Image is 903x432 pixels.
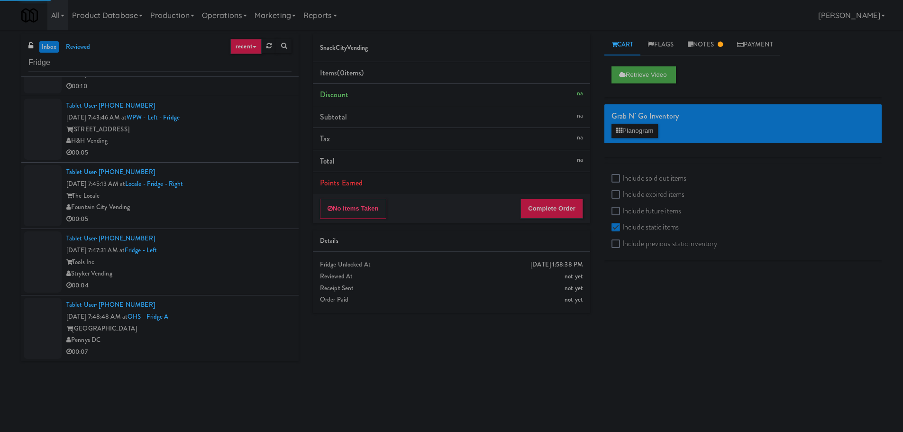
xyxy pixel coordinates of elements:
a: Notes [681,34,730,55]
span: [DATE] 7:45:13 AM at [66,179,125,188]
ng-pluralize: items [345,67,362,78]
a: Locale - Fridge - Right [125,179,183,188]
input: Search vision orders [28,54,292,72]
span: · [PHONE_NUMBER] [96,101,155,110]
span: · [PHONE_NUMBER] [96,300,155,309]
div: Order Paid [320,294,583,306]
div: [STREET_ADDRESS] [66,124,292,136]
input: Include future items [611,208,622,215]
a: Cart [604,34,641,55]
div: na [577,88,583,100]
div: [GEOGRAPHIC_DATA] [66,323,292,335]
span: [DATE] 7:48:48 AM at [66,312,128,321]
div: H&H Vending [66,135,292,147]
button: Retrieve Video [611,66,676,83]
div: na [577,132,583,144]
li: Tablet User· [PHONE_NUMBER][DATE] 7:45:13 AM atLocale - Fridge - RightThe LocaleFountain City Ven... [21,163,299,229]
a: reviewed [64,41,93,53]
li: Tablet User· [PHONE_NUMBER][DATE] 7:43:46 AM atWPW - Left - Fridge[STREET_ADDRESS]H&H Vending00:05 [21,96,299,163]
button: Planogram [611,124,658,138]
div: Receipt Sent [320,283,583,294]
span: · [PHONE_NUMBER] [96,234,155,243]
span: Items [320,67,364,78]
a: Payment [730,34,780,55]
a: Tablet User· [PHONE_NUMBER] [66,101,155,110]
div: Tools Inc [66,257,292,268]
div: Reviewed At [320,271,583,283]
h5: SnackCityVending [320,45,583,52]
span: not yet [565,272,583,281]
div: [DATE] 1:58:38 PM [530,259,583,271]
a: OHS - Fridge A [128,312,168,321]
img: Micromart [21,7,38,24]
span: · [PHONE_NUMBER] [96,167,155,176]
label: Include sold out items [611,171,686,185]
label: Include expired items [611,187,684,202]
a: Tablet User· [PHONE_NUMBER] [66,234,155,243]
span: not yet [565,295,583,304]
span: not yet [565,284,583,293]
li: Tablet User· [PHONE_NUMBER][DATE] 7:47:31 AM atFridge - LeftTools IncStryker Vending00:04 [21,229,299,295]
button: Complete Order [520,199,583,219]
span: [DATE] 7:43:46 AM at [66,113,127,122]
button: No Items Taken [320,199,386,219]
li: Tablet User· [PHONE_NUMBER][DATE] 7:48:48 AM atOHS - Fridge A[GEOGRAPHIC_DATA]Pennys DC00:07 [21,295,299,361]
input: Include sold out items [611,175,622,183]
span: (0 ) [337,67,364,78]
a: Tablet User· [PHONE_NUMBER] [66,300,155,309]
span: Subtotal [320,111,347,122]
span: [DATE] 7:47:31 AM at [66,246,125,255]
input: Include static items [611,224,622,231]
div: 00:07 [66,346,292,358]
div: na [577,110,583,122]
a: Fridge - Left [125,246,157,255]
div: Pennys DC [66,334,292,346]
div: Fridge Unlocked At [320,259,583,271]
div: 00:10 [66,81,292,92]
label: Include static items [611,220,679,234]
span: Points Earned [320,177,363,188]
label: Include future items [611,204,681,218]
span: Discount [320,89,348,100]
a: WPW - Left - Fridge [127,113,180,122]
a: Tablet User· [PHONE_NUMBER] [66,167,155,176]
a: recent [230,39,262,54]
div: The Locale [66,190,292,202]
div: Grab N' Go Inventory [611,109,875,123]
div: Stryker Vending [66,268,292,280]
span: Tax [320,133,330,144]
input: Include previous static inventory [611,240,622,248]
a: Flags [640,34,681,55]
div: 00:05 [66,213,292,225]
input: Include expired items [611,191,622,199]
span: Total [320,156,335,166]
div: 00:04 [66,280,292,292]
div: na [577,154,583,166]
div: Fountain City Vending [66,202,292,213]
div: 00:05 [66,147,292,159]
a: inbox [39,41,59,53]
div: Details [320,235,583,247]
label: Include previous static inventory [611,237,717,251]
